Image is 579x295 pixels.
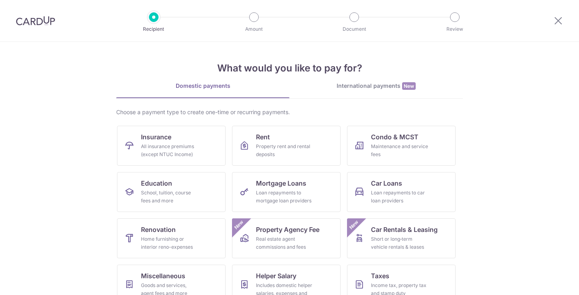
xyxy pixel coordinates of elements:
div: Short or long‑term vehicle rentals & leases [371,235,428,251]
div: Domestic payments [116,82,289,90]
a: Mortgage LoansLoan repayments to mortgage loan providers [232,172,341,212]
img: CardUp [16,16,55,26]
span: Car Rentals & Leasing [371,225,438,234]
span: Miscellaneous [141,271,185,281]
div: Maintenance and service fees [371,143,428,158]
span: Property Agency Fee [256,225,319,234]
a: Property Agency FeeReal estate agent commissions and feesNew [232,218,341,258]
span: New [402,82,416,90]
div: Loan repayments to mortgage loan providers [256,189,313,205]
p: Review [425,25,484,33]
a: Condo & MCSTMaintenance and service fees [347,126,456,166]
p: Amount [224,25,284,33]
a: RentProperty rent and rental deposits [232,126,341,166]
div: Property rent and rental deposits [256,143,313,158]
span: Car Loans [371,178,402,188]
a: Car LoansLoan repayments to car loan providers [347,172,456,212]
span: Helper Salary [256,271,296,281]
div: Home furnishing or interior reno-expenses [141,235,198,251]
h4: What would you like to pay for? [116,61,463,75]
a: InsuranceAll insurance premiums (except NTUC Income) [117,126,226,166]
span: New [232,218,246,232]
div: Loan repayments to car loan providers [371,189,428,205]
a: Car Rentals & LeasingShort or long‑term vehicle rentals & leasesNew [347,218,456,258]
span: Rent [256,132,270,142]
span: Taxes [371,271,389,281]
span: Insurance [141,132,171,142]
span: Renovation [141,225,176,234]
div: Real estate agent commissions and fees [256,235,313,251]
div: School, tuition, course fees and more [141,189,198,205]
a: RenovationHome furnishing or interior reno-expenses [117,218,226,258]
p: Recipient [124,25,183,33]
div: International payments [289,82,463,90]
span: Education [141,178,172,188]
span: Condo & MCST [371,132,418,142]
p: Document [325,25,384,33]
div: All insurance premiums (except NTUC Income) [141,143,198,158]
span: New [347,218,361,232]
a: EducationSchool, tuition, course fees and more [117,172,226,212]
div: Choose a payment type to create one-time or recurring payments. [116,108,463,116]
span: Mortgage Loans [256,178,306,188]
